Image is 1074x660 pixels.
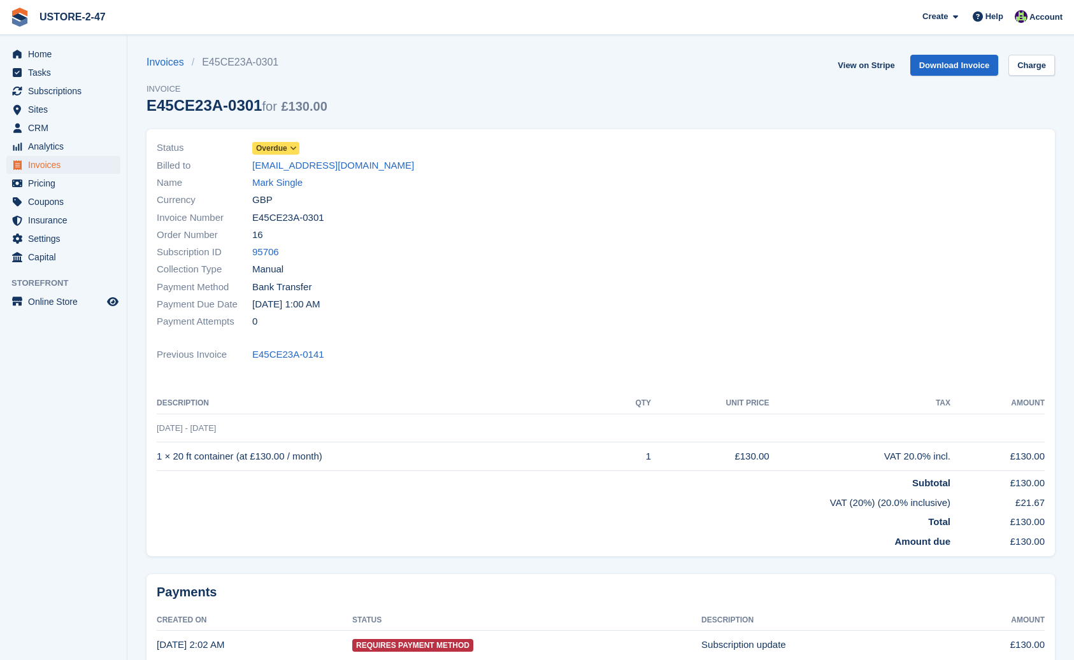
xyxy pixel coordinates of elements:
[252,245,279,260] a: 95706
[1015,10,1027,23] img: Kelly Donaldson
[252,228,263,242] span: 16
[945,610,1045,631] th: Amount
[28,248,104,266] span: Capital
[912,477,950,488] strong: Subtotal
[28,82,104,100] span: Subscriptions
[252,348,324,362] a: E45CE23A-0141
[252,193,273,207] span: GBP
[608,442,651,471] td: 1
[157,393,608,414] th: Description
[651,393,770,414] th: Unit Price
[1029,11,1063,24] span: Account
[157,584,1045,600] h2: Payments
[157,228,252,242] span: Order Number
[28,211,104,229] span: Insurance
[6,137,120,155] a: menu
[950,471,1045,491] td: £130.00
[157,262,252,277] span: Collection Type
[770,449,950,464] div: VAT 20.0% incl.
[28,174,104,192] span: Pricing
[28,137,104,155] span: Analytics
[252,262,283,277] span: Manual
[147,97,327,114] div: E45CE23A-0301
[6,101,120,118] a: menu
[6,293,120,311] a: menu
[252,176,303,190] a: Mark Single
[608,393,651,414] th: QTY
[252,158,414,173] a: [EMAIL_ADDRESS][DOMAIN_NAME]
[157,245,252,260] span: Subscription ID
[147,55,327,70] nav: breadcrumbs
[157,314,252,329] span: Payment Attempts
[252,297,320,312] time: 2025-09-17 00:00:00 UTC
[833,55,899,76] a: View on Stripe
[1008,55,1055,76] a: Charge
[28,193,104,211] span: Coupons
[950,393,1045,414] th: Amount
[28,45,104,63] span: Home
[157,211,252,225] span: Invoice Number
[352,639,473,652] span: Requires Payment Method
[28,119,104,137] span: CRM
[157,348,252,362] span: Previous Invoice
[928,516,950,527] strong: Total
[950,510,1045,530] td: £130.00
[910,55,999,76] a: Download Invoice
[6,193,120,211] a: menu
[157,280,252,295] span: Payment Method
[28,156,104,174] span: Invoices
[6,64,120,81] a: menu
[157,141,252,155] span: Status
[950,491,1045,510] td: £21.67
[651,442,770,471] td: £130.00
[6,230,120,248] a: menu
[105,294,120,309] a: Preview store
[157,610,352,631] th: Created On
[922,10,948,23] span: Create
[6,45,120,63] a: menu
[6,211,120,229] a: menu
[701,610,945,631] th: Description
[28,230,104,248] span: Settings
[894,536,950,547] strong: Amount due
[147,55,192,70] a: Invoices
[6,174,120,192] a: menu
[6,248,120,266] a: menu
[157,491,950,510] td: VAT (20%) (20.0% inclusive)
[28,64,104,81] span: Tasks
[256,143,287,154] span: Overdue
[252,211,324,225] span: E45CE23A-0301
[28,101,104,118] span: Sites
[157,423,216,433] span: [DATE] - [DATE]
[157,176,252,190] span: Name
[352,610,701,631] th: Status
[770,393,950,414] th: Tax
[262,99,276,113] span: for
[985,10,1003,23] span: Help
[157,158,252,173] span: Billed to
[6,156,120,174] a: menu
[281,99,327,113] span: £130.00
[6,82,120,100] a: menu
[11,277,127,290] span: Storefront
[945,631,1045,659] td: £130.00
[950,442,1045,471] td: £130.00
[34,6,111,27] a: USTORE-2-47
[147,83,327,95] span: Invoice
[157,297,252,312] span: Payment Due Date
[157,442,608,471] td: 1 × 20 ft container (at £130.00 / month)
[157,639,224,650] time: 2025-09-16 01:02:14 UTC
[701,631,945,659] td: Subscription update
[252,314,257,329] span: 0
[252,141,299,155] a: Overdue
[950,530,1045,549] td: £130.00
[6,119,120,137] a: menu
[10,8,29,27] img: stora-icon-8386f47178a22dfd0bd8f6a31ec36ba5ce8667c1dd55bd0f319d3a0aa187defe.svg
[252,280,311,295] span: Bank Transfer
[28,293,104,311] span: Online Store
[157,193,252,207] span: Currency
